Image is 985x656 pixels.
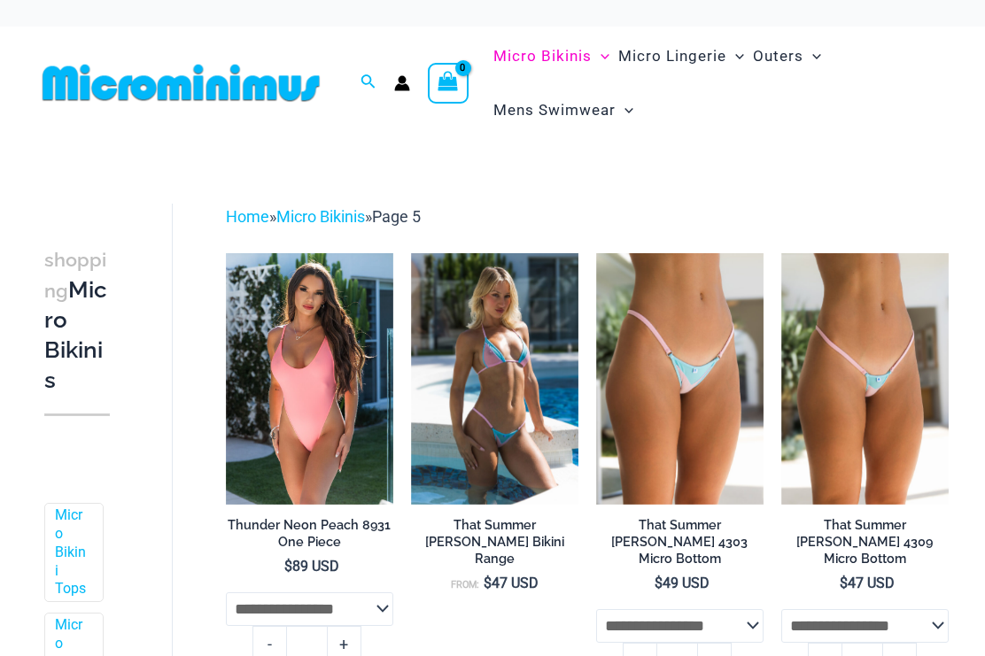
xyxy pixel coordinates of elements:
[226,253,393,505] img: Thunder Neon Peach 8931 One Piece 01
[411,517,578,567] h2: That Summer [PERSON_NAME] Bikini Range
[484,575,492,591] span: $
[596,253,764,505] a: That Summer Dawn 4303 Micro 01That Summer Dawn 3063 Tri Top 4303 Micro 05That Summer Dawn 3063 Tr...
[596,517,764,567] h2: That Summer [PERSON_NAME] 4303 Micro Bottom
[596,253,764,505] img: That Summer Dawn 4303 Micro 01
[840,575,895,591] bdi: 47 USD
[226,517,393,550] h2: Thunder Neon Peach 8931 One Piece
[372,207,421,226] span: Page 5
[781,517,949,573] a: That Summer [PERSON_NAME] 4309 Micro Bottom
[781,517,949,567] h2: That Summer [PERSON_NAME] 4309 Micro Bottom
[428,63,469,104] a: View Shopping Cart, empty
[35,63,327,103] img: MM SHOP LOGO FLAT
[781,253,949,505] img: That Summer Dawn 4309 Micro 02
[753,34,803,79] span: Outers
[489,29,614,83] a: Micro BikinisMenu ToggleMenu Toggle
[614,29,748,83] a: Micro LingerieMenu ToggleMenu Toggle
[55,506,89,598] a: Micro Bikini Tops
[276,207,365,226] a: Micro Bikinis
[592,34,609,79] span: Menu Toggle
[616,88,633,133] span: Menu Toggle
[44,249,106,302] span: shopping
[618,34,726,79] span: Micro Lingerie
[484,575,539,591] bdi: 47 USD
[361,72,376,94] a: Search icon link
[226,517,393,557] a: Thunder Neon Peach 8931 One Piece
[226,207,421,226] span: » »
[726,34,744,79] span: Menu Toggle
[486,27,950,140] nav: Site Navigation
[748,29,826,83] a: OutersMenu ToggleMenu Toggle
[411,253,578,505] a: That Summer Dawn 3063 Tri Top 4303 Micro 06That Summer Dawn 3063 Tri Top 4309 Micro 04That Summer...
[493,34,592,79] span: Micro Bikinis
[781,253,949,505] a: That Summer Dawn 4309 Micro 02That Summer Dawn 4309 Micro 01That Summer Dawn 4309 Micro 01
[655,575,710,591] bdi: 49 USD
[596,517,764,573] a: That Summer [PERSON_NAME] 4303 Micro Bottom
[44,244,110,396] h3: Micro Bikinis
[411,517,578,573] a: That Summer [PERSON_NAME] Bikini Range
[489,83,638,137] a: Mens SwimwearMenu ToggleMenu Toggle
[226,253,393,505] a: Thunder Neon Peach 8931 One Piece 01Thunder Neon Peach 8931 One Piece 03Thunder Neon Peach 8931 O...
[451,579,479,590] span: From:
[803,34,821,79] span: Menu Toggle
[284,558,339,575] bdi: 89 USD
[840,575,848,591] span: $
[226,207,269,226] a: Home
[411,253,578,505] img: That Summer Dawn 3063 Tri Top 4303 Micro 06
[655,575,663,591] span: $
[493,88,616,133] span: Mens Swimwear
[284,558,292,575] span: $
[394,75,410,91] a: Account icon link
